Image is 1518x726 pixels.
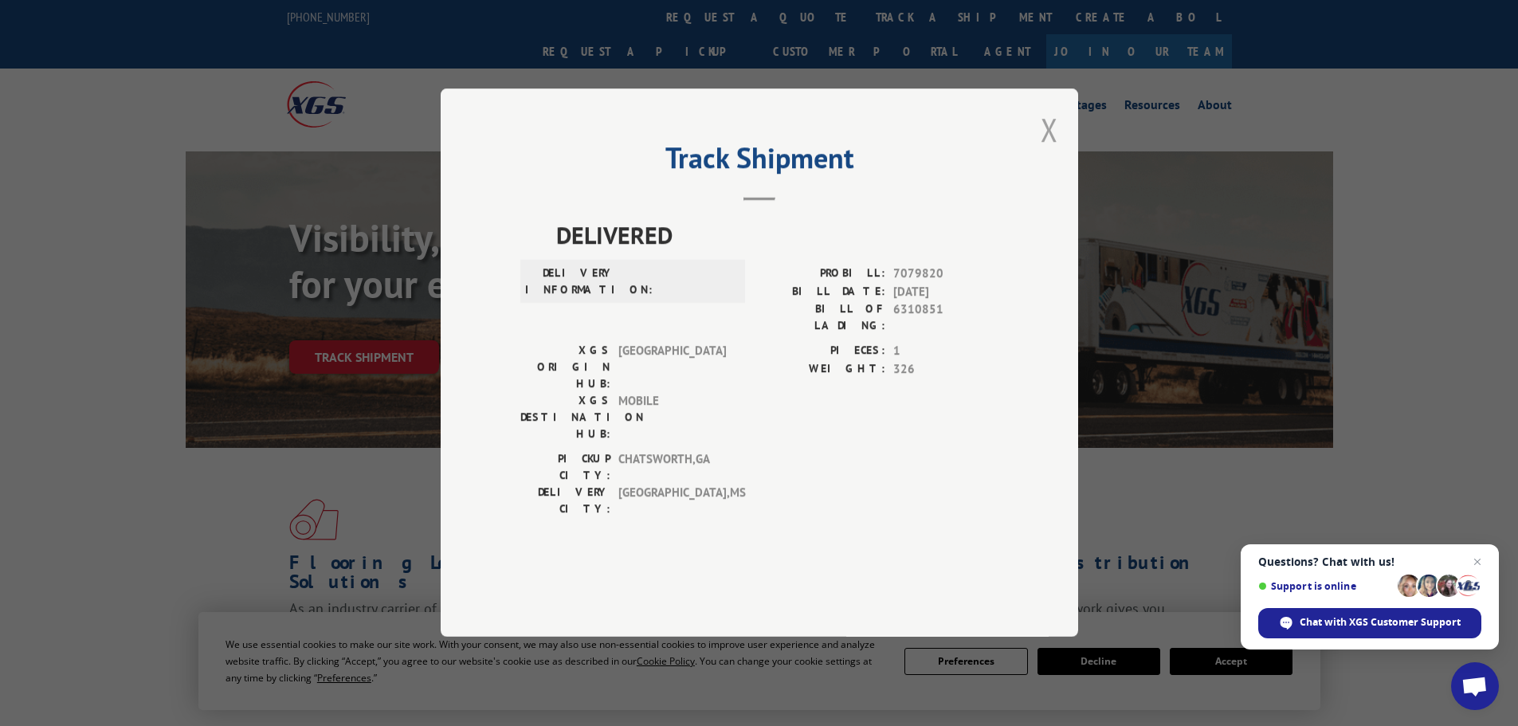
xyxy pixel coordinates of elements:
[1258,608,1481,638] div: Chat with XGS Customer Support
[759,301,885,335] label: BILL OF LADING:
[759,360,885,379] label: WEIGHT:
[893,265,998,284] span: 7079820
[618,485,726,518] span: [GEOGRAPHIC_DATA] , MS
[1258,555,1481,568] span: Questions? Chat with us!
[759,283,885,301] label: BILL DATE:
[520,393,610,443] label: XGS DESTINATION HUB:
[759,265,885,284] label: PROBILL:
[520,147,998,177] h2: Track Shipment
[618,343,726,393] span: [GEOGRAPHIC_DATA]
[893,360,998,379] span: 326
[1258,580,1392,592] span: Support is online
[520,343,610,393] label: XGS ORIGIN HUB:
[1451,662,1499,710] div: Open chat
[520,451,610,485] label: PICKUP CITY:
[618,393,726,443] span: MOBILE
[520,485,610,518] label: DELIVERY CITY:
[1468,552,1487,571] span: Close chat
[1300,615,1461,630] span: Chat with XGS Customer Support
[893,283,998,301] span: [DATE]
[525,265,615,299] label: DELIVERY INFORMATION:
[759,343,885,361] label: PIECES:
[556,218,998,253] span: DELIVERED
[618,451,726,485] span: CHATSWORTH , GA
[1041,108,1058,151] button: Close modal
[893,301,998,335] span: 6310851
[893,343,998,361] span: 1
